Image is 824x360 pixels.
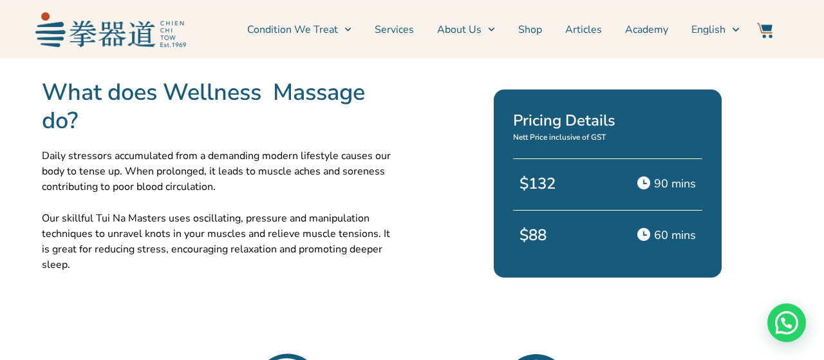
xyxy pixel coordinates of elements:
[192,14,740,46] nav: Menu
[247,14,351,46] a: Condition We Treat
[42,211,398,272] p: Our skillful Tui Na Masters uses oscillating, pressure and manipulation techniques to unravel kno...
[42,148,398,194] p: Daily stressors accumulated from a demanding modern lifestyle causes our body to tense up. When p...
[767,303,806,342] div: Need help? WhatsApp contact
[691,14,739,46] a: Switch to English
[437,14,495,46] a: About Us
[637,176,650,189] img: Time Icon
[513,109,702,132] h2: Pricing Details
[513,132,702,142] p: Nett Price inclusive of GST
[565,14,602,46] a: Articles
[42,79,398,135] h2: What does Wellness Massage do?
[520,223,601,247] p: $88
[375,14,414,46] a: Services
[654,226,696,244] p: 60 mins
[518,14,542,46] a: Shop
[637,228,650,241] img: Time Icon
[691,22,726,37] span: English
[757,23,772,38] img: Website Icon-03
[520,172,601,195] p: $132
[654,175,696,193] p: 90 mins
[625,14,668,46] a: Academy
